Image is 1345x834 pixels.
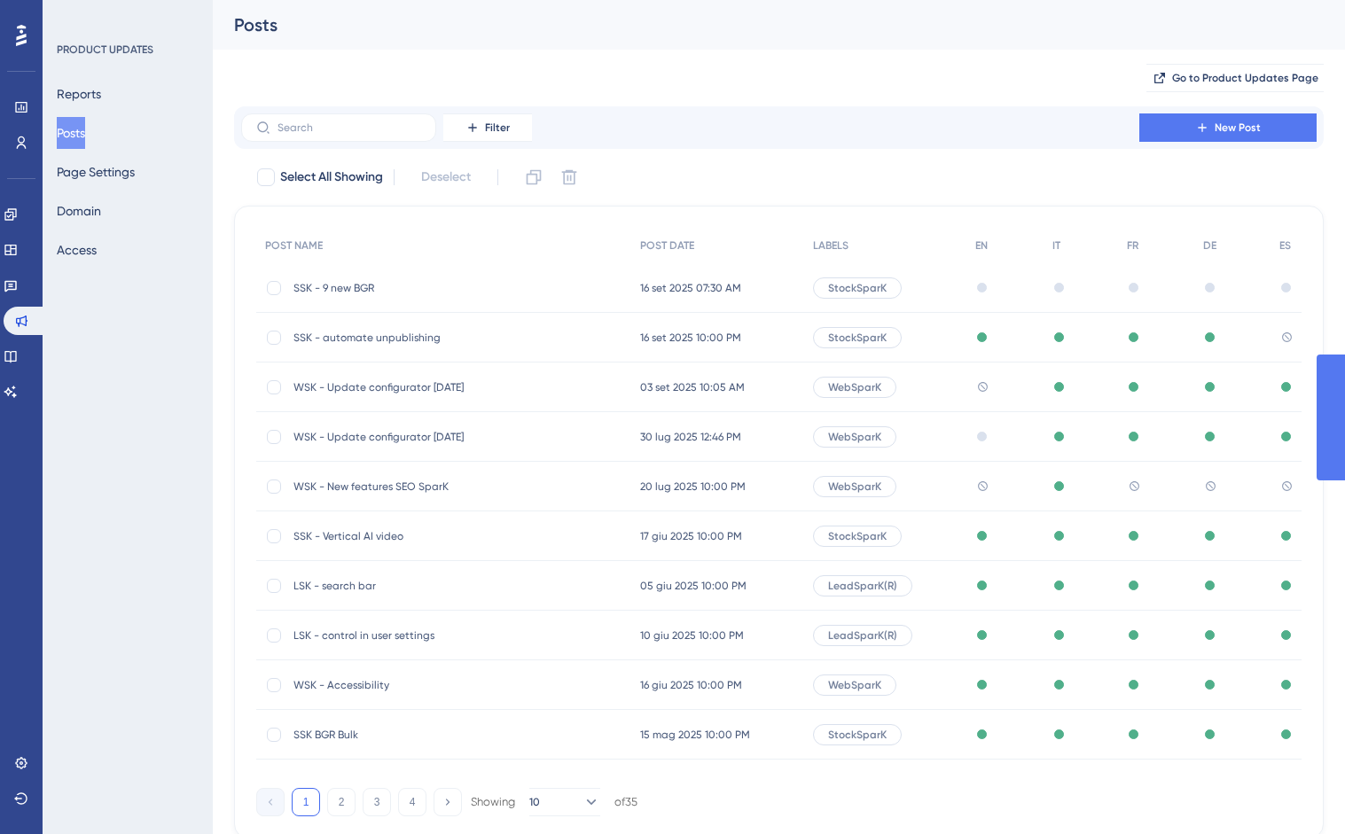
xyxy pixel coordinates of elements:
span: SSK - Vertical AI video [293,529,577,543]
span: SSK BGR Bulk [293,728,577,742]
span: 16 giu 2025 10:00 PM [640,678,742,692]
button: 2 [327,788,356,816]
button: Access [57,234,97,266]
button: Go to Product Updates Page [1146,64,1324,92]
iframe: UserGuiding AI Assistant Launcher [1271,764,1324,817]
span: StockSparK [828,331,887,345]
span: 17 giu 2025 10:00 PM [640,529,742,543]
button: Posts [57,117,85,149]
span: 20 lug 2025 10:00 PM [640,479,746,494]
div: Posts [234,12,1279,37]
span: WSK - Update configurator [DATE] [293,380,577,394]
span: LSK - search bar [293,579,577,593]
span: 16 set 2025 07:30 AM [640,281,741,295]
span: StockSparK [828,529,887,543]
button: Reports [57,78,101,110]
span: 05 giu 2025 10:00 PM [640,579,747,593]
span: 16 set 2025 10:00 PM [640,331,741,345]
span: StockSparK [828,728,887,742]
span: Go to Product Updates Page [1172,71,1318,85]
span: WebSparK [828,678,881,692]
button: New Post [1139,113,1317,142]
button: 3 [363,788,391,816]
div: PRODUCT UPDATES [57,43,153,57]
span: StockSparK [828,281,887,295]
span: WSK - New features SEO SparK [293,479,577,494]
button: Deselect [405,161,487,193]
span: 03 set 2025 10:05 AM [640,380,745,394]
span: LABELS [813,238,848,253]
span: WebSparK [828,479,881,494]
span: Deselect [421,167,471,188]
span: WebSparK [828,430,881,444]
span: POST DATE [640,238,694,253]
button: Filter [443,113,532,142]
span: LeadSparK(R) [828,628,897,643]
button: 4 [398,788,426,816]
span: SSK - automate unpublishing [293,331,577,345]
span: POST NAME [265,238,323,253]
span: WSK - Update configurator [DATE] [293,430,577,444]
button: Domain [57,195,101,227]
span: LeadSparK(R) [828,579,897,593]
button: 1 [292,788,320,816]
span: 10 giu 2025 10:00 PM [640,628,744,643]
button: Page Settings [57,156,135,188]
span: WebSparK [828,380,881,394]
span: WSK - Accessibility [293,678,577,692]
span: FR [1127,238,1138,253]
div: of 35 [614,794,637,810]
span: DE [1203,238,1216,253]
input: Search [278,121,421,134]
span: ES [1279,238,1291,253]
span: EN [975,238,988,253]
span: 10 [529,795,540,809]
span: SSK - 9 new BGR [293,281,577,295]
span: New Post [1215,121,1261,135]
span: IT [1052,238,1060,253]
span: Filter [485,121,510,135]
span: 30 lug 2025 12:46 PM [640,430,741,444]
span: 15 mag 2025 10:00 PM [640,728,750,742]
button: 10 [529,788,600,816]
div: Showing [471,794,515,810]
span: Select All Showing [280,167,383,188]
span: LSK - control in user settings [293,628,577,643]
